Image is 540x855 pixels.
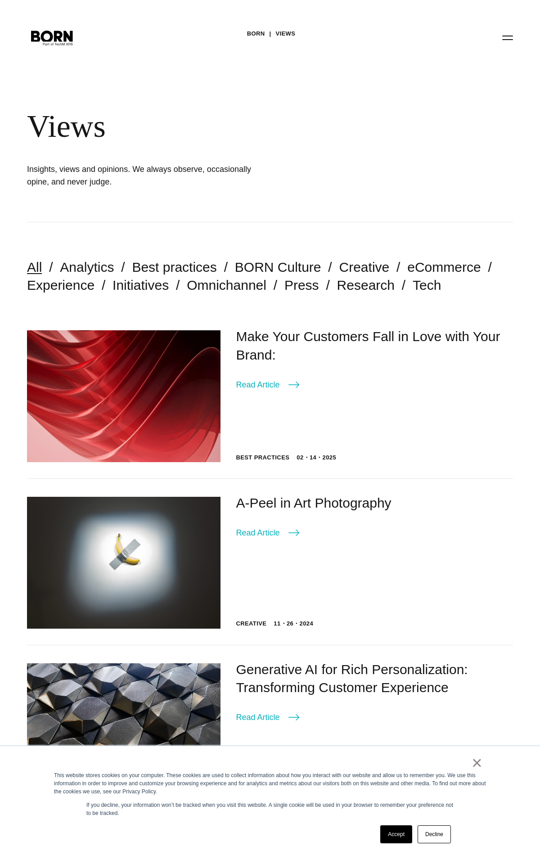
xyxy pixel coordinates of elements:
a: Best practices [132,260,216,274]
a: Initiatives [112,278,169,292]
h1: Insights, views and opinions. We always observe, occasionally opine, and never judge. [27,163,256,188]
a: Research [337,278,395,292]
a: Read Article [236,378,299,391]
span: Views [27,108,405,145]
a: Experience [27,278,94,292]
time: 11・26・2024 [274,619,313,628]
a: Creative [236,620,266,627]
div: This website stores cookies on your computer. These cookies are used to collect information about... [54,771,486,796]
time: 02・14・2025 [297,453,336,462]
a: Analytics [60,260,114,274]
a: Read Article [236,526,299,539]
a: A-Peel in Art Photography [236,495,391,510]
a: Press [284,278,319,292]
a: BORN Culture [235,260,321,274]
a: Tech [413,278,441,292]
a: Make Your Customers Fall in Love with Your Brand: [236,329,500,362]
a: eCommerce [407,260,481,274]
a: Generative AI for Rich Personalization: Transforming Customer Experience [236,662,468,695]
p: If you decline, your information won’t be tracked when you visit this website. A single cookie wi... [86,801,454,817]
a: Decline [418,825,451,843]
a: Views [275,27,295,40]
a: × [472,759,482,767]
a: Accept [380,825,412,843]
button: Open [497,28,518,47]
a: All [27,260,42,274]
a: Best practices [236,454,289,461]
a: Read Article [236,711,299,724]
a: Creative [339,260,390,274]
a: BORN [247,27,265,40]
a: Omnichannel [187,278,266,292]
